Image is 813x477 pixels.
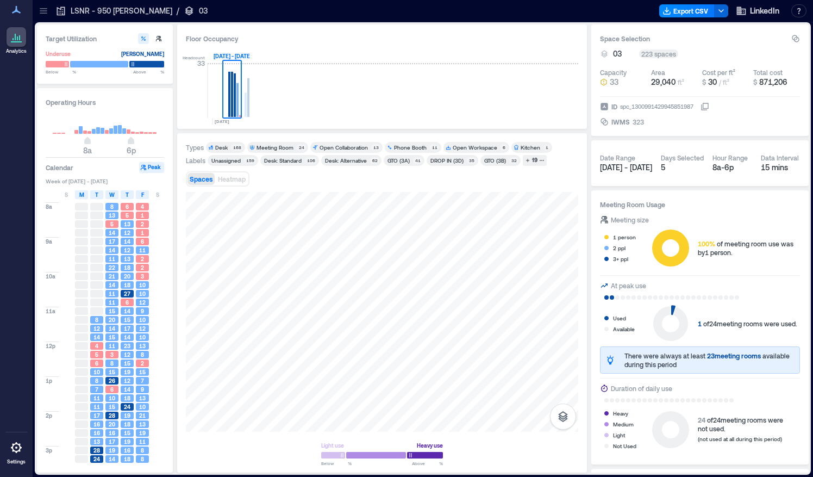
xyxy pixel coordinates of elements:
span: 8 [95,377,98,385]
span: 12p [46,342,55,350]
div: Not Used [613,441,636,451]
span: IWMS [611,116,630,127]
span: 17 [109,238,115,245]
span: 16 [93,429,100,437]
div: Kitchen [521,144,540,151]
span: 14 [109,229,115,237]
div: Open Workspace [453,144,497,151]
div: Open Collaboration [320,144,368,151]
span: 15 [124,316,130,324]
span: 12 [124,351,130,358]
span: 14 [109,325,115,332]
span: 14 [124,386,130,393]
button: Peak [139,162,164,173]
span: 13 [139,342,146,350]
div: 106 [305,157,317,164]
span: 1 [141,229,144,237]
div: spc_1300991429945851987 [619,101,695,112]
span: 10a [46,272,55,280]
div: Types [186,143,204,152]
p: / [177,5,179,16]
span: 33 [610,77,618,88]
div: Meeting size [611,214,649,225]
span: 8 [110,203,114,210]
span: 21 [139,412,146,419]
span: Week of [DATE] - [DATE] [46,177,164,185]
div: Desk: Standard [264,157,302,164]
span: 13 [109,212,115,219]
span: 28 [109,412,115,419]
span: 2 [141,220,144,228]
span: 11 [139,438,146,445]
span: 16 [93,420,100,428]
span: 12 [139,299,146,306]
span: 15 [124,429,130,437]
span: 20 [109,316,115,324]
span: 10 [139,281,146,289]
span: 16 [124,447,130,454]
button: LinkedIn [733,2,783,20]
div: 19 [530,156,539,165]
span: 11 [109,342,115,350]
span: 24 [124,403,130,411]
span: 14 [124,307,130,315]
span: 20 [109,420,115,428]
div: Total cost [753,68,783,77]
span: 14 [124,238,130,245]
span: S [65,190,68,199]
span: 14 [93,333,100,341]
span: 2 [141,264,144,271]
div: Medium [613,419,634,430]
span: LinkedIn [750,5,779,16]
span: T [95,190,98,199]
div: Phone Booth [394,144,427,151]
span: 19 [124,368,130,376]
span: 8a [83,146,92,155]
span: Above % [412,460,443,467]
span: 14 [124,333,130,341]
div: of 24 meeting rooms were used. [698,319,797,328]
span: 10 [139,403,146,411]
span: 1p [46,377,52,385]
span: 12 [124,246,130,254]
span: 11 [93,403,100,411]
div: Meeting Room [257,144,293,151]
div: 15 mins [761,162,801,173]
span: T [126,190,129,199]
div: 1 [543,144,550,151]
div: 3+ ppl [613,253,628,264]
span: 6 [126,203,129,210]
span: 22 [109,264,115,271]
span: [DATE] - [DATE] [600,163,652,172]
span: 3p [46,447,52,454]
span: 11 [109,290,115,298]
button: $ 30 / ft² [702,77,749,88]
div: 1 person [613,232,636,243]
span: 27 [124,290,130,298]
span: / ft² [719,78,729,86]
span: 6 [110,386,114,393]
span: 12 [139,325,146,332]
span: 23 [124,342,130,350]
span: Above % [133,69,164,75]
div: Light use [321,440,344,451]
h3: Target Utilization [46,33,164,44]
div: Floor Occupancy [186,33,578,44]
div: 168 [231,144,243,151]
div: GTO (3B) [484,157,506,164]
span: 15 [124,360,130,367]
span: 15 [109,333,115,341]
div: 8a - 6p [712,162,752,173]
span: Spaces [190,175,212,183]
div: 11 [430,144,439,151]
span: 11 [139,246,146,254]
span: 8 [141,351,144,358]
div: Hour Range [712,153,748,162]
span: 14 [109,281,115,289]
span: 18 [124,455,130,463]
span: 7 [141,377,144,385]
span: 871,206 [759,77,787,86]
div: At peak use [611,280,646,291]
span: 30 [708,77,717,86]
button: 323 [633,116,709,127]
